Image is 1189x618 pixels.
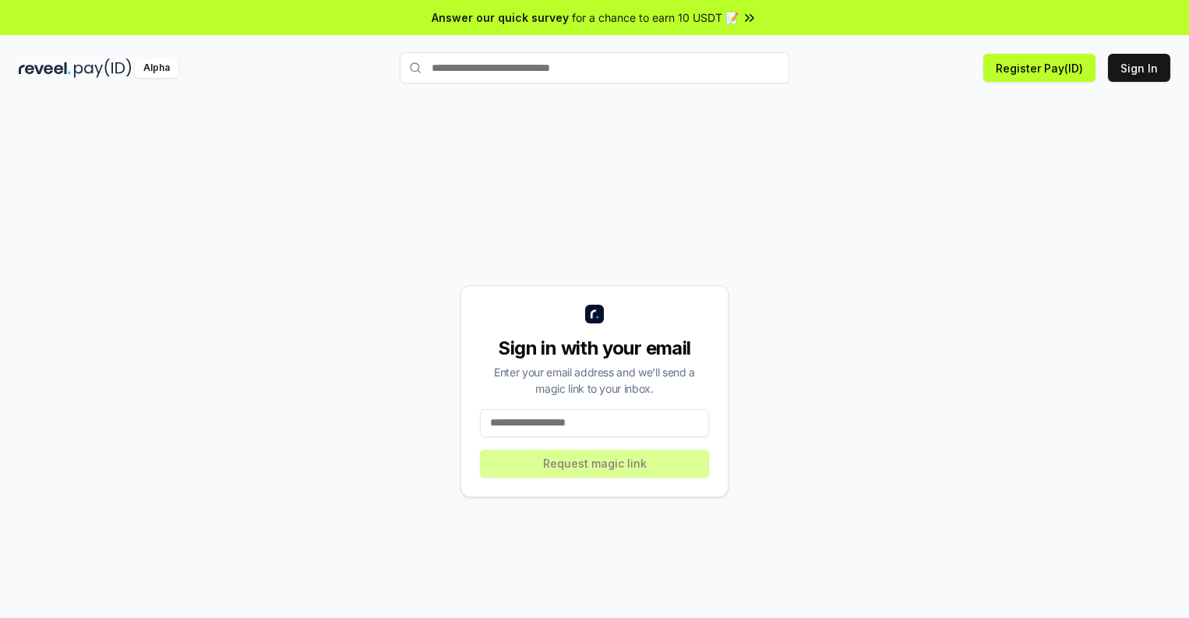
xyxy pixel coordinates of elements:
img: pay_id [74,58,132,78]
img: logo_small [585,305,604,323]
button: Sign In [1108,54,1170,82]
span: Answer our quick survey [432,9,569,26]
div: Alpha [135,58,178,78]
img: reveel_dark [19,58,71,78]
div: Enter your email address and we’ll send a magic link to your inbox. [480,364,709,397]
button: Register Pay(ID) [983,54,1096,82]
span: for a chance to earn 10 USDT 📝 [572,9,739,26]
div: Sign in with your email [480,336,709,361]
